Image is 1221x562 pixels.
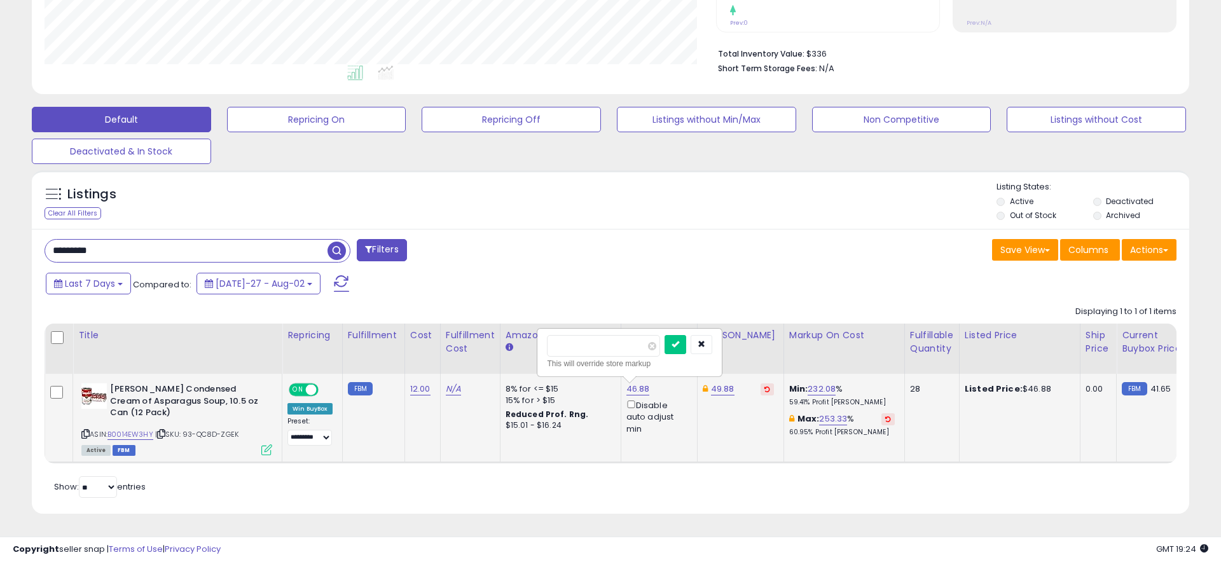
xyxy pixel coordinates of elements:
[1075,306,1176,318] div: Displaying 1 to 1 of 1 items
[81,445,111,456] span: All listings currently available for purchase on Amazon
[287,417,333,446] div: Preset:
[422,107,601,132] button: Repricing Off
[1007,107,1186,132] button: Listings without Cost
[789,413,895,437] div: %
[113,445,135,456] span: FBM
[506,395,611,406] div: 15% for > $15
[216,277,305,290] span: [DATE]-27 - Aug-02
[155,429,238,439] span: | SKU: 93-QC8D-ZGEK
[718,48,804,59] b: Total Inventory Value:
[789,428,895,437] p: 60.95% Profit [PERSON_NAME]
[703,329,778,342] div: [PERSON_NAME]
[812,107,991,132] button: Non Competitive
[317,385,337,395] span: OFF
[227,107,406,132] button: Repricing On
[1086,383,1107,395] div: 0.00
[1086,329,1111,355] div: Ship Price
[789,398,895,407] p: 59.41% Profit [PERSON_NAME]
[965,383,1070,395] div: $46.88
[348,382,373,395] small: FBM
[789,383,895,407] div: %
[506,329,616,342] div: Amazon Fees
[1156,543,1208,555] span: 2025-08-11 19:24 GMT
[290,385,306,395] span: ON
[718,63,817,74] b: Short Term Storage Fees:
[165,543,221,555] a: Privacy Policy
[819,413,847,425] a: 253.33
[992,239,1058,261] button: Save View
[81,383,107,409] img: 41xZ0gJ2GqL._SL40_.jpg
[65,277,115,290] span: Last 7 Days
[789,383,808,395] b: Min:
[13,543,59,555] strong: Copyright
[718,45,1167,60] li: $336
[446,383,461,395] a: N/A
[287,403,333,415] div: Win BuyBox
[1122,239,1176,261] button: Actions
[357,239,406,261] button: Filters
[67,186,116,203] h5: Listings
[287,329,337,342] div: Repricing
[965,383,1023,395] b: Listed Price:
[1068,243,1108,256] span: Columns
[506,420,611,431] div: $15.01 - $16.24
[808,383,836,395] a: 232.08
[910,383,949,395] div: 28
[446,329,495,355] div: Fulfillment Cost
[133,278,191,291] span: Compared to:
[1106,196,1154,207] label: Deactivated
[997,181,1189,193] p: Listing States:
[617,107,796,132] button: Listings without Min/Max
[410,329,435,342] div: Cost
[626,398,687,435] div: Disable auto adjust min
[1010,210,1056,221] label: Out of Stock
[819,62,834,74] span: N/A
[1106,210,1140,221] label: Archived
[783,324,904,374] th: The percentage added to the cost of goods (COGS) that forms the calculator for Min & Max prices.
[32,139,211,164] button: Deactivated & In Stock
[967,19,991,27] small: Prev: N/A
[1010,196,1033,207] label: Active
[32,107,211,132] button: Default
[711,383,735,395] a: 49.88
[45,207,101,219] div: Clear All Filters
[81,383,272,454] div: ASIN:
[547,357,712,370] div: This will override store markup
[626,383,650,395] a: 46.88
[506,342,513,353] small: Amazon Fees.
[410,383,431,395] a: 12.00
[797,413,820,425] b: Max:
[197,273,321,294] button: [DATE]-27 - Aug-02
[109,543,163,555] a: Terms of Use
[54,481,146,493] span: Show: entries
[107,429,153,440] a: B0014EW3HY
[46,273,131,294] button: Last 7 Days
[1122,329,1187,355] div: Current Buybox Price
[13,544,221,556] div: seller snap | |
[506,409,589,420] b: Reduced Prof. Rng.
[789,329,899,342] div: Markup on Cost
[1150,383,1171,395] span: 41.65
[506,383,611,395] div: 8% for <= $15
[1060,239,1120,261] button: Columns
[348,329,399,342] div: Fulfillment
[910,329,954,355] div: Fulfillable Quantity
[965,329,1075,342] div: Listed Price
[730,19,748,27] small: Prev: 0
[1122,382,1147,395] small: FBM
[110,383,265,422] b: [PERSON_NAME] Condensed Cream of Asparagus Soup, 10.5 oz Can (12 Pack)
[78,329,277,342] div: Title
